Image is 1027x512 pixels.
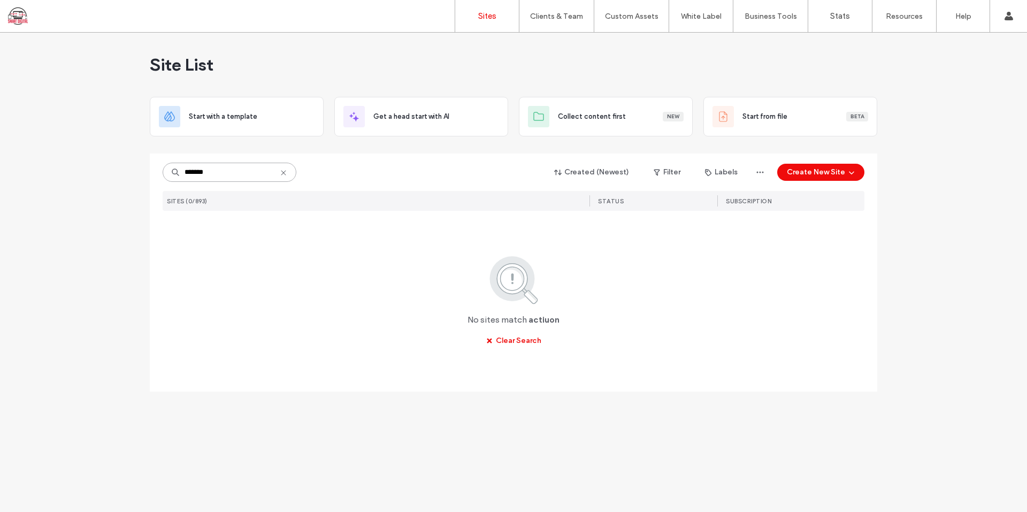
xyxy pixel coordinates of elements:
span: Start from file [742,111,787,122]
label: Resources [886,12,923,21]
label: Stats [830,11,850,21]
div: Collect content firstNew [519,97,693,136]
label: Clients & Team [530,12,583,21]
div: Get a head start with AI [334,97,508,136]
label: White Label [681,12,722,21]
label: Business Tools [745,12,797,21]
span: SUBSCRIPTION [726,197,771,205]
label: Help [955,12,971,21]
span: Get a head start with AI [373,111,449,122]
label: Sites [478,11,496,21]
button: Created (Newest) [545,164,639,181]
div: Start with a template [150,97,324,136]
span: STATUS [598,197,624,205]
span: Collect content first [558,111,626,122]
div: Start from fileBeta [703,97,877,136]
span: Help [24,7,46,17]
button: Create New Site [777,164,864,181]
button: Filter [643,164,691,181]
img: search.svg [475,254,553,305]
span: Start with a template [189,111,257,122]
label: Custom Assets [605,12,658,21]
span: Site List [150,54,213,75]
div: Beta [846,112,868,121]
span: SITES (0/893) [167,197,208,205]
button: Clear Search [477,332,551,349]
button: Labels [695,164,747,181]
span: actiuon [528,314,560,326]
div: New [663,112,684,121]
span: No sites match [467,314,527,326]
